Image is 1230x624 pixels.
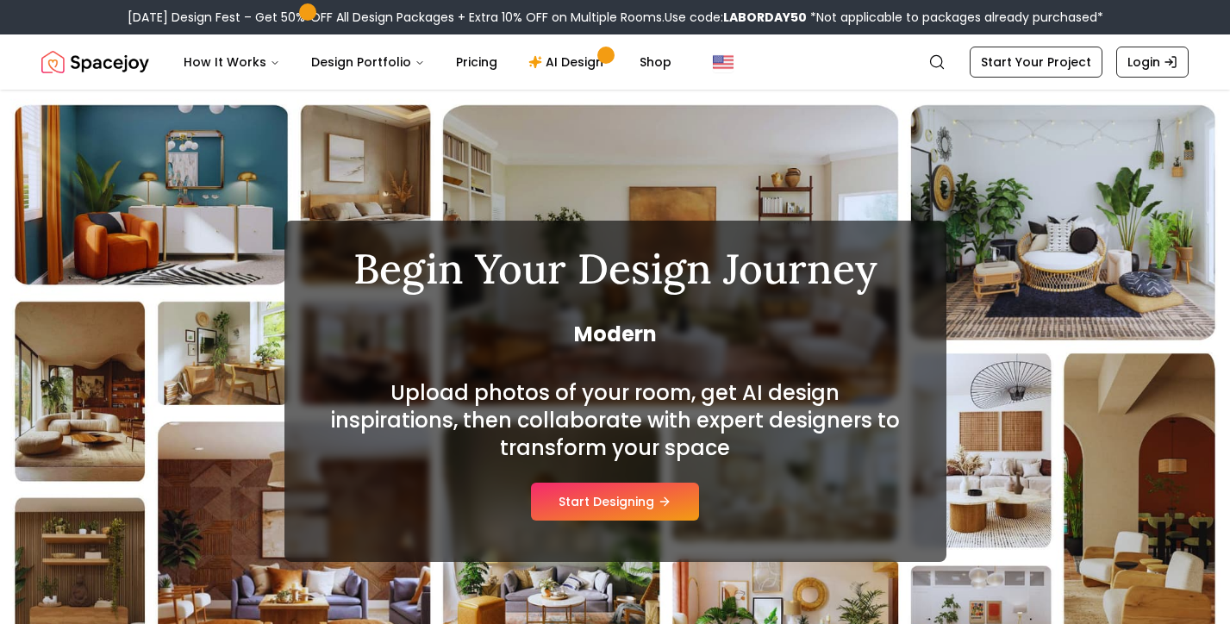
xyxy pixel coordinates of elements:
div: [DATE] Design Fest – Get 50% OFF All Design Packages + Extra 10% OFF on Multiple Rooms. [128,9,1103,26]
a: Start Your Project [970,47,1102,78]
img: Spacejoy Logo [41,45,149,79]
h1: Begin Your Design Journey [326,248,905,290]
button: Design Portfolio [297,45,439,79]
a: Pricing [442,45,511,79]
a: Shop [626,45,685,79]
span: Modern [326,321,905,348]
nav: Global [41,34,1189,90]
a: Spacejoy [41,45,149,79]
span: Use code: [665,9,807,26]
button: Start Designing [531,483,699,521]
span: *Not applicable to packages already purchased* [807,9,1103,26]
b: LABORDAY50 [723,9,807,26]
a: Login [1116,47,1189,78]
nav: Main [170,45,685,79]
img: United States [713,52,734,72]
button: How It Works [170,45,294,79]
h2: Upload photos of your room, get AI design inspirations, then collaborate with expert designers to... [326,379,905,462]
a: AI Design [515,45,622,79]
